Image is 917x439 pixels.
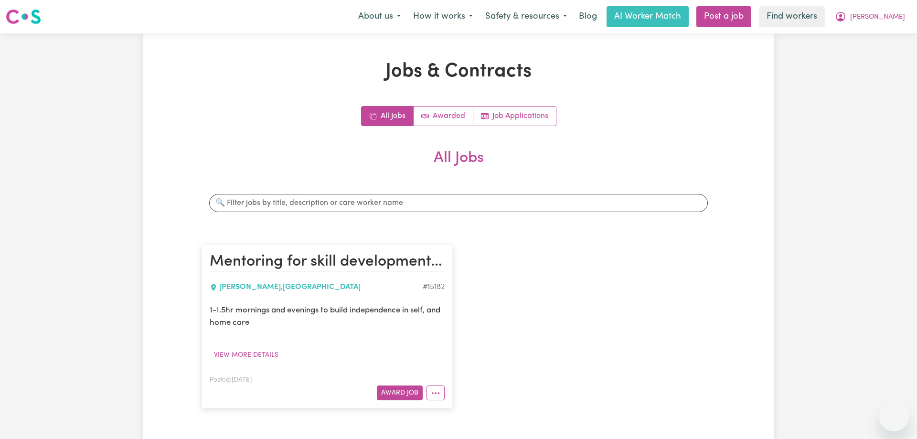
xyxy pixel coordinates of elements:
[362,107,414,126] a: All jobs
[759,6,825,27] a: Find workers
[352,7,407,27] button: About us
[879,401,909,431] iframe: Button to launch messaging window
[479,7,573,27] button: Safety & resources
[427,385,445,400] button: More options
[377,385,423,400] button: Award Job
[607,6,689,27] a: AI Worker Match
[423,282,445,293] div: Job ID #15182
[414,107,473,126] a: Active jobs
[210,253,445,272] h2: Mentoring for skill development and independence in Eastwood
[202,149,715,182] h2: All Jobs
[202,60,715,83] h1: Jobs & Contracts
[6,6,41,28] a: Careseekers logo
[6,8,41,25] img: Careseekers logo
[573,6,603,27] a: Blog
[407,7,479,27] button: How it works
[210,282,423,293] div: [PERSON_NAME] , [GEOGRAPHIC_DATA]
[829,7,911,27] button: My Account
[696,6,751,27] a: Post a job
[850,12,905,22] span: [PERSON_NAME]
[473,107,556,126] a: Job applications
[209,194,708,212] input: 🔍 Filter jobs by title, description or care worker name
[210,377,252,383] span: Posted: [DATE]
[210,348,283,363] button: View more details
[210,305,445,329] p: 1-1.5hr mornings and evenings to build independence in self, and home care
